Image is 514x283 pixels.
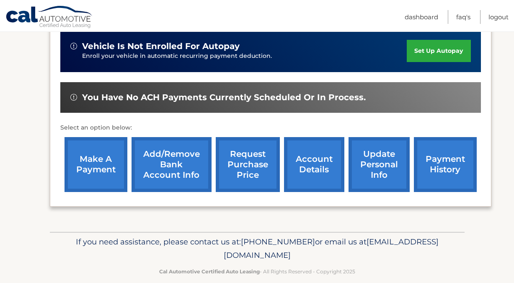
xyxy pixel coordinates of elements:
[5,5,93,30] a: Cal Automotive
[488,10,509,24] a: Logout
[159,268,260,275] strong: Cal Automotive Certified Auto Leasing
[132,137,212,192] a: Add/Remove bank account info
[284,137,344,192] a: account details
[82,41,240,52] span: vehicle is not enrolled for autopay
[405,10,438,24] a: Dashboard
[241,237,315,247] span: [PHONE_NUMBER]
[60,123,481,133] p: Select an option below:
[414,137,477,192] a: payment history
[65,137,127,192] a: make a payment
[82,52,407,61] p: Enroll your vehicle in automatic recurring payment deduction.
[70,43,77,49] img: alert-white.svg
[55,235,459,262] p: If you need assistance, please contact us at: or email us at
[407,40,470,62] a: set up autopay
[55,267,459,276] p: - All Rights Reserved - Copyright 2025
[456,10,470,24] a: FAQ's
[70,94,77,101] img: alert-white.svg
[82,92,366,103] span: You have no ACH payments currently scheduled or in process.
[216,137,280,192] a: request purchase price
[349,137,410,192] a: update personal info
